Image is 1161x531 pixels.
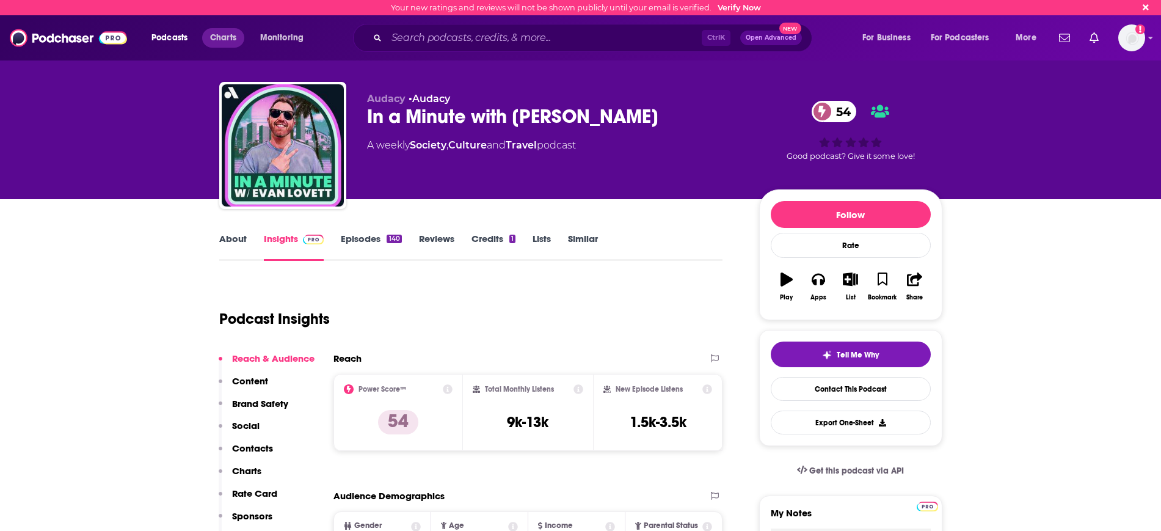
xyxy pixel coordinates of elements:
[367,138,576,153] div: A weekly podcast
[1085,27,1104,48] a: Show notifications dropdown
[365,24,824,52] div: Search podcasts, credits, & more...
[834,265,866,309] button: List
[507,413,548,431] font: 9k-13k
[219,233,247,244] font: About
[485,385,554,394] h2: Total Monthly Listens
[264,233,298,244] font: Insights
[232,398,288,409] p: Brand Safety
[448,139,487,151] a: Culture
[219,420,260,442] button: Social
[803,265,834,309] button: Apps
[219,488,277,510] button: Rate Card
[232,353,315,364] p: Reach & Audience
[219,233,247,261] a: About
[219,310,330,328] font: Podcast Insights
[219,442,273,465] button: Contacts
[1118,24,1145,51] img: User Profile
[388,410,409,432] font: 54
[545,522,573,530] span: Income
[815,385,887,394] font: Contact This Podcast
[822,350,832,360] img: tell me why sparkle
[471,233,515,261] a: Credits1
[771,342,931,367] button: tell me why sparkleTell Me Why
[391,3,712,12] font: Your new ratings and reviews will not be shown publicly until your email is verified.
[252,28,319,48] button: open menu
[771,377,931,401] a: Contact This Podcast
[419,233,454,244] font: Reviews
[810,293,826,301] font: Apps
[862,32,911,43] font: For Business
[471,233,503,244] font: Credits
[898,265,930,309] button: Share
[740,31,802,45] button: Open AdvancedNew
[341,233,380,244] font: Episodes
[836,209,865,221] font: Follow
[854,28,926,48] button: open menu
[568,233,598,244] font: Similar
[387,28,702,48] input: Search podcasts, credits, & more...
[232,465,261,477] font: Charts
[409,93,450,104] span: •
[509,235,515,243] div: 1
[1118,24,1145,51] span: Logged in as MelissaPS
[720,33,725,42] font: K
[232,510,272,522] p: Sponsors
[446,139,448,151] span: ,
[836,104,851,119] font: 54
[232,442,273,454] p: Contacts
[917,500,938,511] a: Pro website
[868,293,897,301] font: Bookmark
[506,139,537,151] a: Travel
[917,502,938,511] img: Podchaser Pro
[771,507,812,519] font: My Notes
[303,235,324,244] img: Podchaser Pro
[219,353,315,375] button: Reach & Audience
[264,233,324,261] a: InsightsPodchaser Pro
[783,25,797,32] font: New
[787,152,915,161] font: Good podcast? Give it some love!
[219,465,261,488] button: Charts
[771,265,803,309] button: Play
[1016,32,1036,43] font: More
[746,34,796,41] font: Open Advanced
[260,32,304,43] font: Monitoring
[1054,27,1075,48] a: Show notifications dropdown
[151,32,187,43] font: Podcasts
[809,466,904,476] font: Get this podcast via API
[341,233,401,261] a: Episodes140
[533,233,551,244] font: Lists
[867,265,898,309] button: Bookmark
[842,241,859,251] font: Rate
[771,411,931,434] button: Export One-Sheet
[1135,24,1145,34] svg: Email not verified
[568,233,598,261] a: Similar
[232,488,277,499] p: Rate Card
[1118,24,1145,51] button: Show profile menu
[837,350,879,360] font: Tell Me Why
[367,93,406,104] span: Audacy
[533,233,551,261] a: Lists
[846,293,856,301] font: List
[354,522,382,530] span: Gender
[906,293,923,301] font: Share
[202,28,244,48] a: Charts
[10,26,127,49] img: Podchaser - Follow, Share and Rate Podcasts
[232,375,268,387] p: Content
[333,490,445,502] h2: Audience Demographics
[219,398,288,420] button: Brand Safety
[210,32,236,43] font: Charts
[387,235,401,243] div: 140
[771,201,931,228] button: Follow
[487,139,506,151] span: and
[812,101,857,122] a: 54
[923,28,1007,48] button: open menu
[630,413,686,431] h3: 1.5k-3.5k
[222,84,344,207] img: In a Minute with Evan Lovett
[771,233,931,258] div: Rate
[787,456,914,486] a: Get this podcast via API
[815,419,874,427] font: Export One-Sheet
[358,385,406,394] h2: Power Score™
[419,233,454,261] a: Reviews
